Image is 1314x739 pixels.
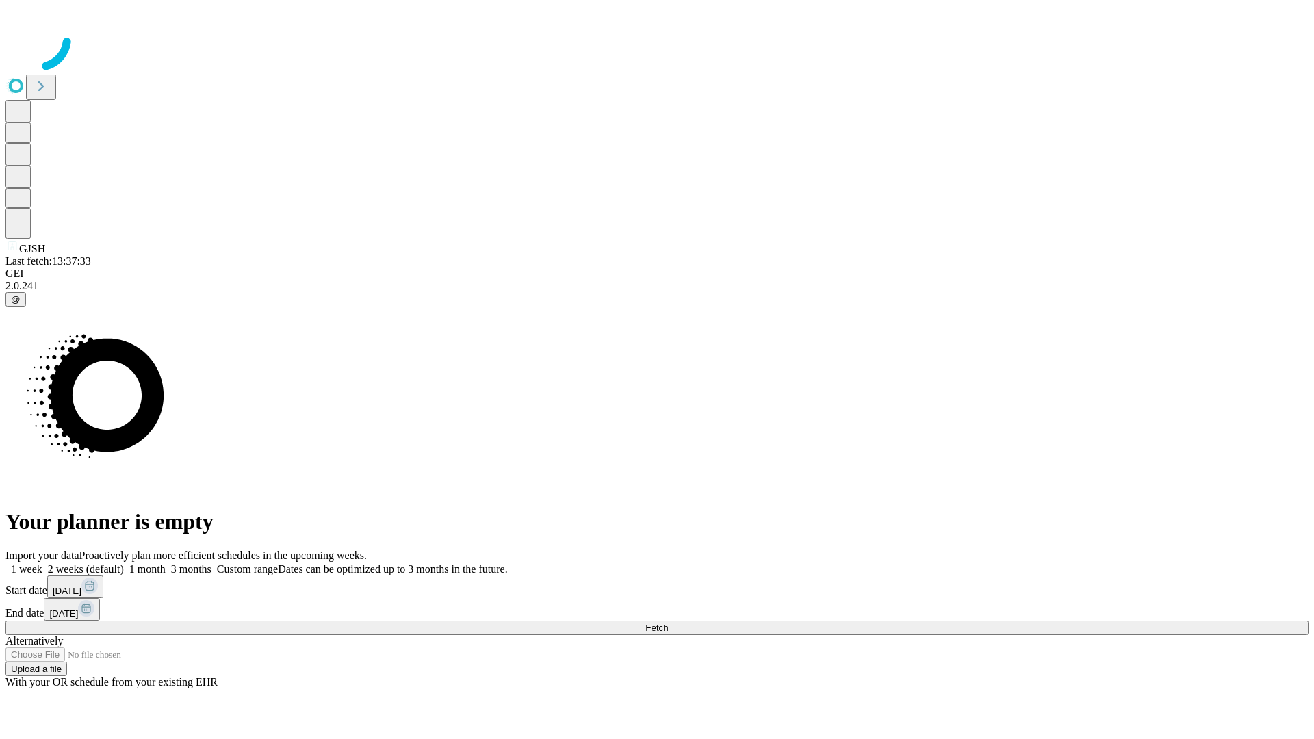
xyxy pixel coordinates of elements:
[79,549,367,561] span: Proactively plan more efficient schedules in the upcoming weeks.
[171,563,211,575] span: 3 months
[5,509,1309,534] h1: Your planner is empty
[5,280,1309,292] div: 2.0.241
[5,575,1309,598] div: Start date
[48,563,124,575] span: 2 weeks (default)
[11,563,42,575] span: 1 week
[19,243,45,255] span: GJSH
[5,549,79,561] span: Import your data
[217,563,278,575] span: Custom range
[5,292,26,307] button: @
[49,608,78,619] span: [DATE]
[645,623,668,633] span: Fetch
[129,563,166,575] span: 1 month
[44,598,100,621] button: [DATE]
[5,635,63,647] span: Alternatively
[278,563,507,575] span: Dates can be optimized up to 3 months in the future.
[5,268,1309,280] div: GEI
[5,598,1309,621] div: End date
[5,676,218,688] span: With your OR schedule from your existing EHR
[11,294,21,304] span: @
[5,621,1309,635] button: Fetch
[47,575,103,598] button: [DATE]
[5,662,67,676] button: Upload a file
[53,586,81,596] span: [DATE]
[5,255,91,267] span: Last fetch: 13:37:33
